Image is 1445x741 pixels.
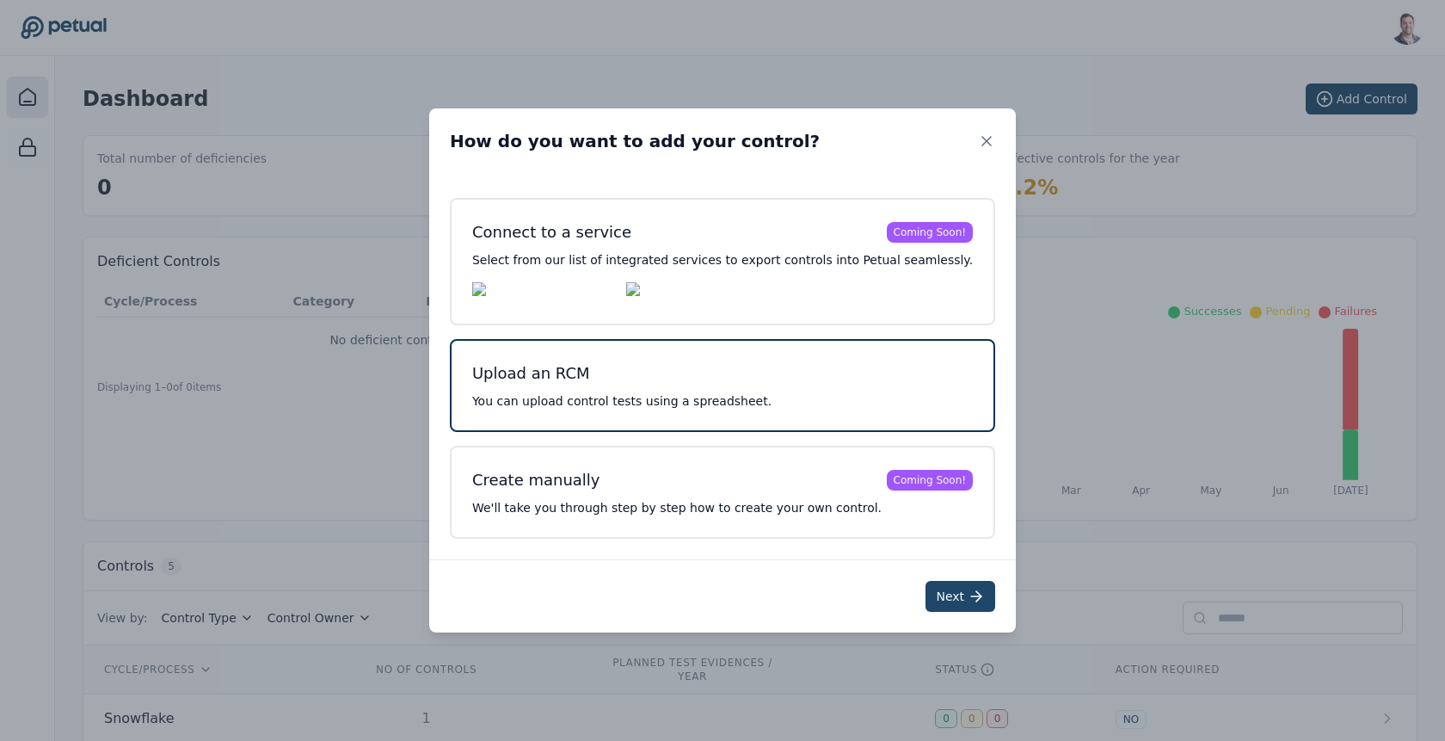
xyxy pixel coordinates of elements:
div: Upload an RCM [472,361,590,386]
img: Workiva [626,282,741,303]
h2: How do you want to add your control? [450,129,820,153]
button: Next [925,581,995,612]
p: You can upload control tests using a spreadsheet. [472,392,973,410]
div: Coming Soon! [887,222,974,243]
div: Create manually [472,468,600,492]
p: Select from our list of integrated services to export controls into Petual seamlessly. [472,251,973,269]
img: Auditboard [472,282,612,303]
div: Coming Soon! [887,470,974,491]
p: We'll take you through step by step how to create your own control. [472,499,973,516]
div: Connect to a service [472,220,631,244]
